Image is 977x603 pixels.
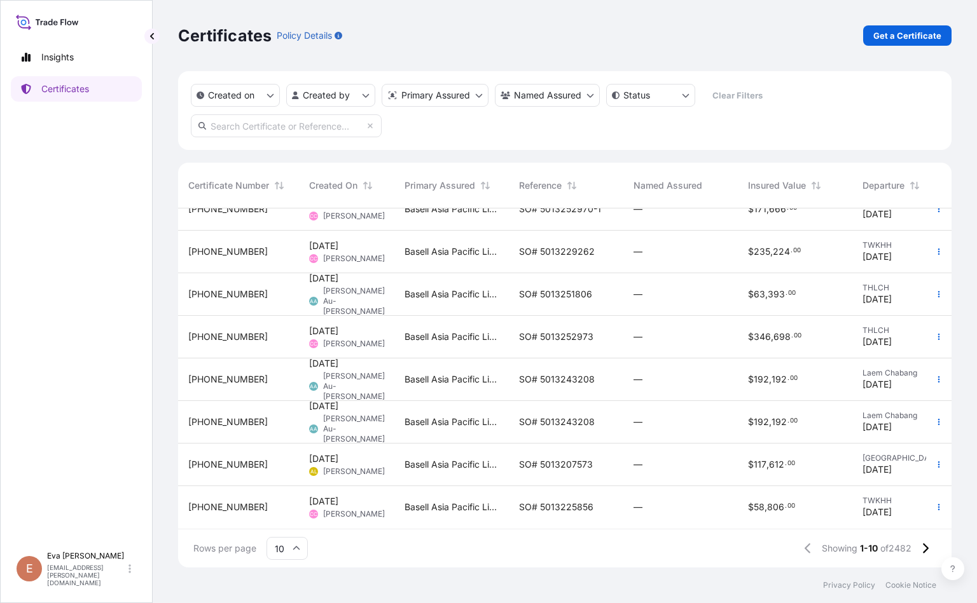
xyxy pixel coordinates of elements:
[478,178,493,193] button: Sort
[519,330,593,343] span: SO# 5013252973
[772,417,787,426] span: 192
[634,203,642,215] span: —
[405,501,499,513] span: Basell Asia Pacific Limited
[519,501,593,513] span: SO# 5013225856
[519,179,562,192] span: Reference
[863,496,938,506] span: TWKHH
[822,542,857,555] span: Showing
[519,245,595,258] span: SO# 5013229262
[754,460,766,469] span: 117
[863,283,938,293] span: THLCH
[303,89,350,102] p: Created by
[748,460,754,469] span: $
[748,375,754,384] span: $
[863,335,892,348] span: [DATE]
[191,114,382,137] input: Search Certificate or Reference...
[405,245,499,258] span: Basell Asia Pacific Limited
[519,288,592,301] span: SO# 5013251806
[772,375,787,384] span: 192
[771,332,773,341] span: ,
[863,368,938,378] span: Laem Chabang
[310,423,317,435] span: AA
[405,330,499,343] span: Basell Asia Pacific Limited
[323,254,385,264] span: [PERSON_NAME]
[405,179,475,192] span: Primary Assured
[863,453,938,463] span: [GEOGRAPHIC_DATA]
[323,339,385,349] span: [PERSON_NAME]
[773,247,790,256] span: 224
[748,290,754,299] span: $
[787,206,789,210] span: .
[767,503,784,512] span: 806
[766,205,769,213] span: ,
[323,286,385,316] span: [PERSON_NAME] Au-[PERSON_NAME]
[495,84,600,107] button: cargoOwner Filter options
[770,247,773,256] span: ,
[765,290,768,299] span: ,
[748,247,754,256] span: $
[863,410,938,421] span: Laem Chabang
[310,210,317,222] span: CC
[323,509,385,519] span: [PERSON_NAME]
[748,179,806,192] span: Insured Value
[754,375,769,384] span: 192
[712,89,763,102] p: Clear Filters
[310,508,317,520] span: CC
[405,288,499,301] span: Basell Asia Pacific Limited
[794,334,801,338] span: 00
[787,461,795,466] span: 00
[277,29,332,42] p: Policy Details
[208,89,254,102] p: Created on
[748,205,754,213] span: $
[790,376,798,381] span: 00
[310,380,317,393] span: AA
[787,376,789,381] span: .
[191,84,280,107] button: createdOn Filter options
[41,51,74,64] p: Insights
[188,330,268,343] span: [PHONE_NUMBER]
[310,295,317,308] span: AA
[785,504,787,508] span: .
[272,178,287,193] button: Sort
[765,503,767,512] span: ,
[863,250,892,263] span: [DATE]
[863,208,892,220] span: [DATE]
[519,203,601,215] span: SO# 5013252970-1
[26,562,33,575] span: E
[790,419,798,423] span: 00
[748,332,754,341] span: $
[188,203,268,215] span: [PHONE_NUMBER]
[188,245,268,258] span: [PHONE_NUMBER]
[310,252,317,265] span: CC
[863,421,892,433] span: [DATE]
[405,416,499,428] span: Basell Asia Pacific Limited
[323,211,385,221] span: [PERSON_NAME]
[188,373,268,386] span: [PHONE_NUMBER]
[907,178,922,193] button: Sort
[769,375,772,384] span: ,
[309,272,338,285] span: [DATE]
[754,503,765,512] span: 58
[47,564,126,586] p: [EMAIL_ADDRESS][PERSON_NAME][DOMAIN_NAME]
[405,203,499,215] span: Basell Asia Pacific Limited
[769,417,772,426] span: ,
[41,83,89,95] p: Certificates
[754,417,769,426] span: 192
[634,288,642,301] span: —
[310,465,317,478] span: AL
[634,416,642,428] span: —
[885,580,936,590] a: Cookie Notice
[863,179,904,192] span: Departure
[634,501,642,513] span: —
[310,337,317,350] span: CC
[748,417,754,426] span: $
[768,290,785,299] span: 393
[788,291,796,295] span: 00
[789,206,797,210] span: 00
[808,178,824,193] button: Sort
[634,373,642,386] span: —
[519,416,595,428] span: SO# 5013243208
[702,85,773,105] button: Clear Filters
[863,293,892,306] span: [DATE]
